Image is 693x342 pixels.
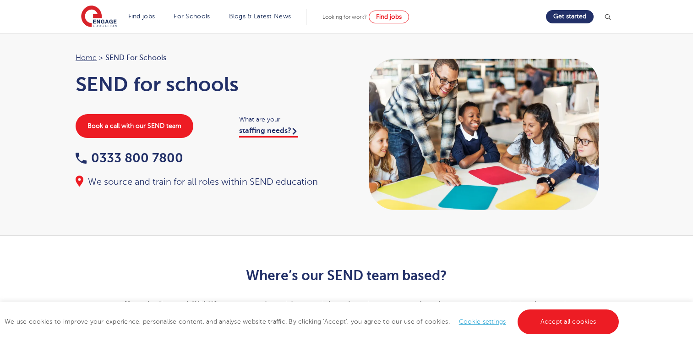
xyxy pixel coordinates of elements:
[99,54,103,62] span: >
[76,176,338,188] div: We source and train for all roles within SEND education
[229,13,291,20] a: Blogs & Latest News
[76,54,97,62] a: Home
[76,151,183,165] a: 0333 800 7800
[239,127,298,138] a: staffing needs?
[239,114,338,125] span: What are your
[376,13,402,20] span: Find jobs
[76,52,338,64] nav: breadcrumb
[81,6,117,28] img: Engage Education
[459,318,506,325] a: Cookie settings
[105,52,166,64] span: SEND for Schools
[128,13,155,20] a: Find jobs
[5,318,621,325] span: We use cookies to improve your experience, personalise content, and analyse website traffic. By c...
[174,13,210,20] a: For Schools
[322,14,367,20] span: Looking for work?
[518,309,619,334] a: Accept all cookies
[369,11,409,23] a: Find jobs
[76,73,338,96] h1: SEND for schools
[76,114,193,138] a: Book a call with our SEND team
[546,10,594,23] a: Get started
[122,268,571,283] h2: Where’s our SEND team based?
